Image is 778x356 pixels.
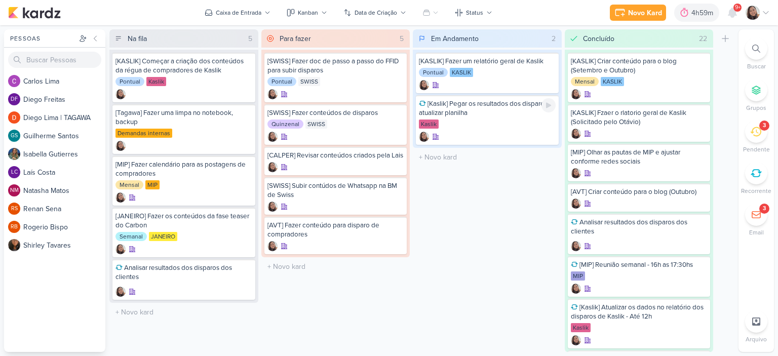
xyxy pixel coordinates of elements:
p: Pendente [743,145,770,154]
div: Guilherme Santos [8,130,20,142]
div: Criador(a): Sharlene Khoury [571,89,581,99]
div: KASLIK [450,68,473,77]
div: Criador(a): Sharlene Khoury [419,80,429,90]
p: Grupos [746,103,766,112]
div: SWISS [305,120,327,129]
img: Sharlene Khoury [571,89,581,99]
div: Ligar relógio [541,98,556,112]
div: Criador(a): Sharlene Khoury [115,287,126,297]
input: Buscar Pessoas [8,52,101,68]
div: [MIP] Olhar as pautas de MIP e ajustar conforme redes sociais [571,148,708,166]
div: [KASLIK] Fazer um relatório geral de Kaslik [419,57,556,66]
div: [SWISS] Fazer conteúdos de disparos [267,108,404,117]
p: RB [11,224,18,230]
div: L a í s C o s t a [23,167,105,178]
div: Kaslik [571,323,591,332]
div: [SWISS] Subir contúdos de Whatsapp na BM de Swiss [267,181,404,200]
div: Analisar resultados dos disparos dos clientes [571,218,708,236]
span: 9+ [735,4,741,12]
img: kardz.app [8,7,61,19]
img: Sharlene Khoury [571,241,581,251]
div: 3 [763,205,766,213]
img: Sharlene Khoury [419,132,429,142]
div: JANEIRO [149,232,177,241]
p: DF [11,97,18,102]
div: Criador(a): Sharlene Khoury [571,129,581,139]
img: Sharlene Khoury [115,287,126,297]
div: Diego Freitas [8,93,20,105]
img: Sharlene Khoury [115,244,126,254]
div: Laís Costa [8,166,20,178]
div: R o g e r i o B i s p o [23,222,105,232]
img: Sharlene Khoury [267,162,278,172]
div: [CALPER] Revisar conteúdos criados pela Lais [267,151,404,160]
div: Rogerio Bispo [8,221,20,233]
div: 5 [396,33,408,44]
div: MIP [571,271,585,281]
p: Buscar [747,62,766,71]
img: Sharlene Khoury [115,141,126,151]
div: MIP [145,180,160,189]
div: [AVT] Criar conteúdo para o blog (Outubro) [571,187,708,196]
div: Criador(a): Sharlene Khoury [571,168,581,178]
div: [AVT] Fazer conteúdo para disparo de compradores [267,221,404,239]
p: LC [11,170,18,175]
button: Novo Kard [610,5,666,21]
div: Criador(a): Sharlene Khoury [267,132,278,142]
div: Criador(a): Sharlene Khoury [571,284,581,294]
input: + Novo kard [415,150,560,165]
div: [Kaslik] Atualizar os dados no relatório dos disparos de Kaslik - Até 12h [571,303,708,321]
div: G u i l h e r m e S a n t o s [23,131,105,141]
div: Criador(a): Sharlene Khoury [571,241,581,251]
div: SWISS [298,77,320,86]
div: N a t a s h a M a t o s [23,185,105,196]
div: [MIP] Fazer calendário para as postagens de compradores [115,160,252,178]
img: Shirley Tavares [8,239,20,251]
div: 2 [548,33,560,44]
img: Sharlene Khoury [419,80,429,90]
input: + Novo kard [263,259,408,274]
div: [KASLIK] Criar conteúdo para o blog (Setembro e Outubro) [571,57,708,75]
div: Criador(a): Sharlene Khoury [115,244,126,254]
div: Renan Sena [8,203,20,215]
div: Pontual [115,77,144,86]
p: GS [11,133,18,139]
div: Natasha Matos [8,184,20,196]
div: Analisar resultados dos disparos dos clientes [115,263,252,282]
div: Kaslik [419,120,439,129]
div: D i e g o F r e i t a s [23,94,105,105]
img: Sharlene Khoury [571,168,581,178]
img: Sharlene Khoury [267,241,278,251]
div: Semanal [115,232,147,241]
div: Kaslik [146,77,166,86]
li: Ctrl + F [738,37,774,71]
div: Novo Kard [628,8,662,18]
img: Sharlene Khoury [571,199,581,209]
div: I s a b e l l a G u t i e r r e s [23,149,105,160]
img: Sharlene Khoury [115,89,126,99]
div: Pontual [267,77,296,86]
p: Arquivo [746,335,767,344]
div: Criador(a): Sharlene Khoury [267,241,278,251]
img: Sharlene Khoury [115,192,126,203]
div: 4h59m [691,8,716,18]
img: Sharlene Khoury [571,129,581,139]
p: Email [749,228,764,237]
div: C a r l o s L i m a [23,76,105,87]
div: [Kaslik] Pegar os resultados dos disparo e atualizar planilha [419,99,556,117]
div: Quinzenal [267,120,303,129]
img: Sharlene Khoury [746,6,760,20]
div: 5 [244,33,256,44]
div: [KASLIK] Fzaer o rlatorio geral de Kaslik (Solicitado pelo Otávio) [571,108,708,127]
div: KASLIK [601,77,624,86]
div: Criador(a): Sharlene Khoury [115,89,126,99]
div: Mensal [571,77,599,86]
div: 3 [763,122,766,130]
div: 22 [695,33,711,44]
div: [JANEIRO] Fazer os conteúdos da fase teaser do Carbon [115,212,252,230]
img: Isabella Gutierres [8,148,20,160]
div: R e n a n S e n a [23,204,105,214]
div: D i e g o L i m a | T A G A W A [23,112,105,123]
div: Criador(a): Sharlene Khoury [115,192,126,203]
div: Criador(a): Sharlene Khoury [115,141,126,151]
